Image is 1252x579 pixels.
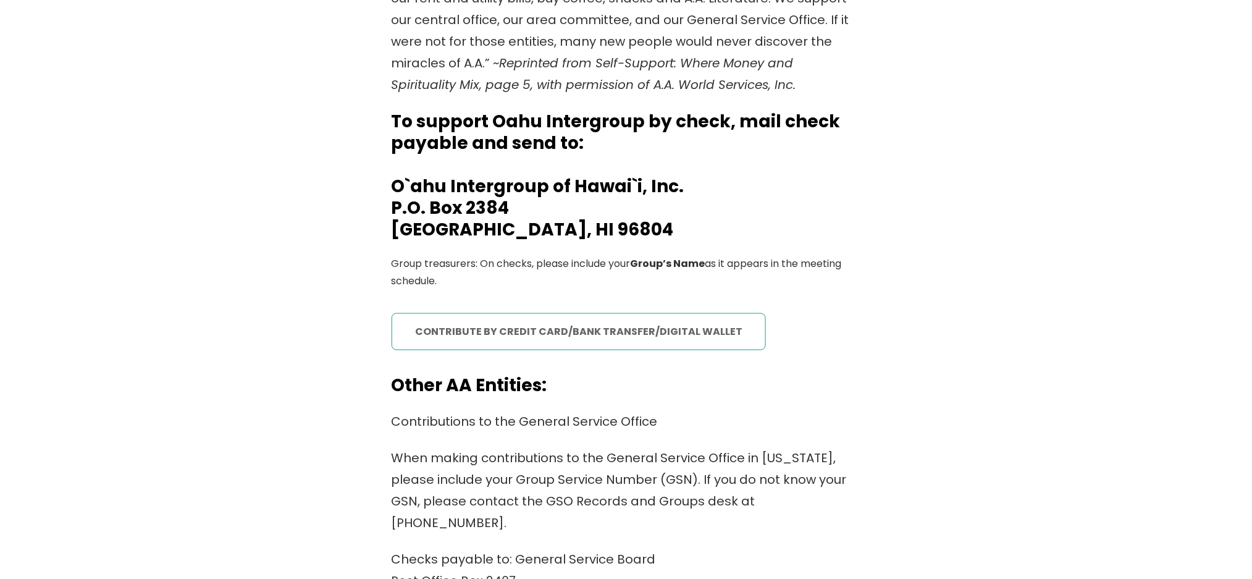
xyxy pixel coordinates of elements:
strong: Group’s Name [631,256,705,271]
h4: Other AA Entities: [392,353,861,397]
p: When making contributions to the General Service Office in [US_STATE], please include your Group ... [392,448,861,535]
em: Reprinted from Self-Support: Where Money and Spirituality Mix, page 5, with permission of A.A. Wo... [392,54,796,93]
p: Contributions to the General Service Office [392,412,861,433]
h4: To support Oahu Intergroup by check, mail check payable and send to: O`ahu Intergroup of Hawai`i,... [392,111,861,240]
p: Group treasurers: On checks, please include your as it appears in the meeting schedule. [392,255,861,290]
a: contribute by credit card/bank transfer/digital wallet [392,313,767,350]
